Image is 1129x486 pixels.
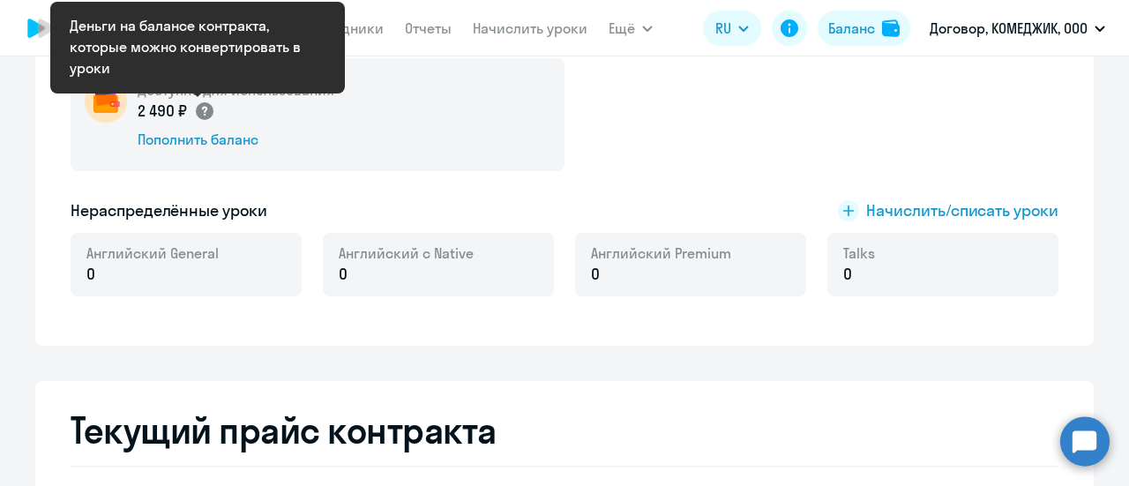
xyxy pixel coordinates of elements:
[339,243,474,263] span: Английский с Native
[71,409,1058,452] h2: Текущий прайс контракта
[405,19,452,37] a: Отчеты
[843,243,875,263] span: Talks
[930,18,1088,39] p: Договор, КОМЕДЖИК, ООО
[609,11,653,46] button: Ещё
[473,19,587,37] a: Начислить уроки
[715,18,731,39] span: RU
[882,19,900,37] img: balance
[591,263,600,286] span: 0
[828,18,875,39] div: Баланс
[71,199,267,222] h5: Нераспределённые уроки
[339,263,348,286] span: 0
[866,199,1058,222] span: Начислить/списать уроки
[85,80,127,123] img: wallet-circle.png
[591,243,731,263] span: Английский Premium
[843,263,852,286] span: 0
[609,18,635,39] span: Ещё
[818,11,910,46] button: Балансbalance
[86,243,219,263] span: Английский General
[70,15,325,79] div: Деньги на балансе контракта, которые можно конвертировать в уроки
[703,11,761,46] button: RU
[138,130,334,149] div: Пополнить баланс
[921,7,1114,49] button: Договор, КОМЕДЖИК, ООО
[138,100,215,123] p: 2 490 ₽
[86,263,95,286] span: 0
